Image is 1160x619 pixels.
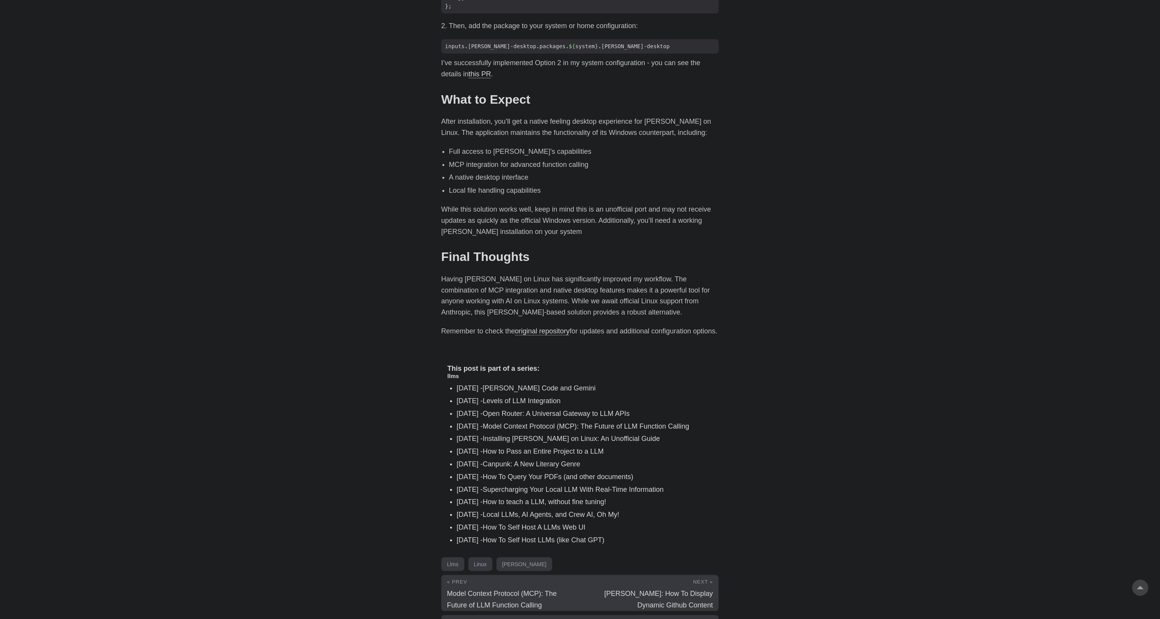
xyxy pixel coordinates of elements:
a: this PR [469,70,491,78]
li: [DATE] - [457,459,713,470]
span: . [566,43,569,49]
li: Local file handling capabilities [449,185,719,196]
li: [DATE] - [457,509,713,520]
a: How To Self Host A LLMs Web UI [483,523,585,531]
span: . [536,43,540,49]
a: Next » [PERSON_NAME]: How To Display Dynamic Github Content [580,575,718,611]
a: llms [447,373,459,379]
a: Llms [441,557,464,571]
a: Local LLMs, AI Agents, and Crew AI, Oh My! [483,511,619,518]
span: . [465,43,468,49]
span: [PERSON_NAME]: How To Display Dynamic Github Content [604,590,713,609]
li: [DATE] - [457,421,713,432]
li: [DATE] - [457,496,713,508]
span: packages [540,43,566,49]
a: [PERSON_NAME] [496,557,552,571]
span: Next » [693,579,713,585]
span: }; [445,3,452,9]
a: « Prev Model Context Protocol (MCP): The Future of LLM Function Calling [442,575,580,611]
li: Full access to [PERSON_NAME]’s capabilities [449,146,719,157]
li: [DATE] - [457,471,713,483]
span: [PERSON_NAME]-desktop [602,43,670,49]
a: Supercharging Your Local LLM With Real-Time Information [483,486,664,493]
h2: Final Thoughts [441,249,719,264]
a: Open Router: A Universal Gateway to LLM APIs [483,410,630,417]
li: [DATE] - [457,446,713,457]
span: ${ [569,43,575,49]
li: [DATE] - [457,433,713,444]
p: While this solution works well, keep in mind this is an unofficial port and may not receive updat... [441,204,719,237]
a: [PERSON_NAME] Code and Gemini [483,384,596,392]
a: How to teach a LLM, without fine tuning! [483,498,606,506]
span: . [598,43,601,49]
span: « Prev [447,579,467,585]
p: I’ve successfully implemented Option 2 in my system configuration - you can see the details in . [441,57,719,80]
span: inputs [445,43,465,49]
li: MCP integration for advanced function calling [449,159,719,170]
a: Installing [PERSON_NAME] on Linux: An Unofficial Guide [483,435,660,442]
p: Remember to check the for updates and additional configuration options. [441,326,719,337]
li: Then, add the package to your system or home configuration: [449,20,719,32]
a: original repository [515,327,570,335]
span: system [575,43,595,49]
p: After installation, you’ll get a native feeling desktop experience for [PERSON_NAME] on Linux. Th... [441,116,719,138]
li: [DATE] - [457,484,713,495]
a: Canpunk: A New Literary Genre [483,460,580,468]
li: [DATE] - [457,395,713,407]
span: } [595,43,598,49]
a: Model Context Protocol (MCP): The Future of LLM Function Calling [483,422,689,430]
a: Levels of LLM Integration [483,397,561,405]
li: [DATE] - [457,383,713,394]
a: Linux [468,557,493,571]
span: Model Context Protocol (MCP): The Future of LLM Function Calling [447,590,557,609]
a: go to top [1132,580,1148,596]
h4: This post is part of a series: [447,365,713,373]
h2: What to Expect [441,92,719,107]
a: How To Query Your PDFs (and other documents) [483,473,634,481]
li: [DATE] - [457,535,713,546]
a: How To Self Host LLMs (like Chat GPT) [483,536,605,544]
li: [DATE] - [457,522,713,533]
p: Having [PERSON_NAME] on Linux has significantly improved my workflow. The combination of MCP inte... [441,274,719,318]
span: [PERSON_NAME]-desktop [468,43,536,49]
a: How to Pass an Entire Project to a LLM [483,447,604,455]
li: [DATE] - [457,408,713,419]
li: A native desktop interface [449,172,719,183]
